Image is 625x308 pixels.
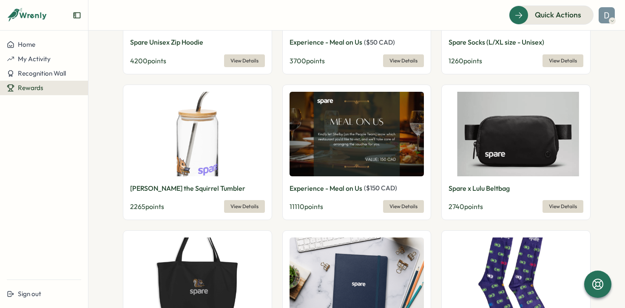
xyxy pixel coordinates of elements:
[383,200,424,213] button: View Details
[549,201,577,212] span: View Details
[73,11,81,20] button: Expand sidebar
[364,38,395,46] span: ( $ 50 CAD )
[383,54,424,67] button: View Details
[18,290,41,298] span: Sign out
[18,40,35,48] span: Home
[290,183,362,194] p: Experience - Meal on Us
[389,55,418,67] span: View Details
[290,57,325,65] span: 3700 points
[290,92,424,176] img: Experience - Meal on Us
[130,92,265,176] img: Sammy the Squirrel Tumbler
[224,200,265,213] button: View Details
[18,69,66,77] span: Recognition Wall
[543,200,583,213] button: View Details
[290,202,323,211] span: 11110 points
[509,6,594,24] button: Quick Actions
[535,9,581,20] span: Quick Actions
[549,55,577,67] span: View Details
[449,57,482,65] span: 1260 points
[18,84,43,92] span: Rewards
[230,55,259,67] span: View Details
[130,202,164,211] span: 2265 points
[599,7,615,23] img: Daniel Mayo
[364,184,397,192] span: ( $ 150 CAD )
[130,57,166,65] span: 4200 points
[130,37,203,48] p: Spare Unisex Zip Hoodie
[130,183,245,194] p: [PERSON_NAME] the Squirrel Tumbler
[290,37,362,48] p: Experience - Meal on Us
[230,201,259,212] span: View Details
[449,37,544,48] p: Spare Socks (L/XL size - Unisex)
[389,201,418,212] span: View Details
[18,55,51,63] span: My Activity
[449,183,510,194] p: Spare x Lulu Beltbag
[224,54,265,67] button: View Details
[449,92,583,176] img: Spare x Lulu Beltbag
[543,54,583,67] button: View Details
[449,202,483,211] span: 2740 points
